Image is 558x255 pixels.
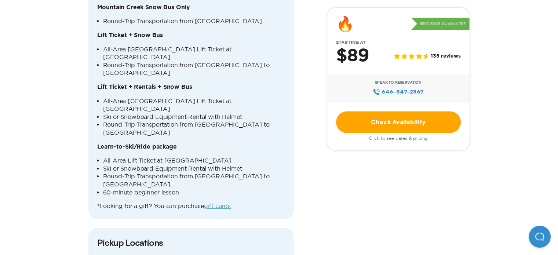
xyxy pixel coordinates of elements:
[103,17,285,25] li: Round-Trip Transportation from [GEOGRAPHIC_DATA]
[97,202,285,210] p: *Looking for a gift? You can purchase .
[382,88,424,96] span: 646‍-847‍-2367
[336,111,461,133] a: Check Availability
[97,84,192,90] b: Lift Ticket + Rentals + Snow Bus
[103,172,285,188] li: Round-Trip Transportation from [GEOGRAPHIC_DATA] to [GEOGRAPHIC_DATA]
[97,32,163,38] b: Lift Ticket + Snow Bus
[431,54,460,60] span: 135 reviews
[369,136,428,141] span: Click to see dates & pricing
[97,237,285,248] h3: Pickup Locations
[411,18,470,30] p: Best Price Guarantee
[103,121,285,136] li: Round-Trip Transportation from [GEOGRAPHIC_DATA] to [GEOGRAPHIC_DATA]
[336,47,369,66] h2: $89
[103,113,285,121] li: Ski or Snowboard Equipment Rental with Helmet
[529,226,551,248] iframe: Help Scout Beacon - Open
[336,17,354,31] div: 🔥
[327,40,375,45] span: Starting at
[204,203,231,209] a: gift cards
[373,88,424,96] a: 646‍-847‍-2367
[375,80,422,85] span: Speak to Reservation
[103,61,285,77] li: Round-Trip Transportation from [GEOGRAPHIC_DATA] to [GEOGRAPHIC_DATA]
[103,189,285,197] li: 60-minute beginner lesson
[103,45,285,61] li: All-Area [GEOGRAPHIC_DATA] Lift Ticket at [GEOGRAPHIC_DATA]
[97,4,190,10] b: Mountain Creek Snow Bus Only
[97,144,177,150] b: Learn-to-Ski/Ride package
[103,97,285,113] li: All-Area [GEOGRAPHIC_DATA] Lift Ticket at [GEOGRAPHIC_DATA]
[103,157,285,165] li: All-Area Lift Ticket at [GEOGRAPHIC_DATA]
[103,165,285,173] li: Ski or Snowboard Equipment Rental with Helmet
